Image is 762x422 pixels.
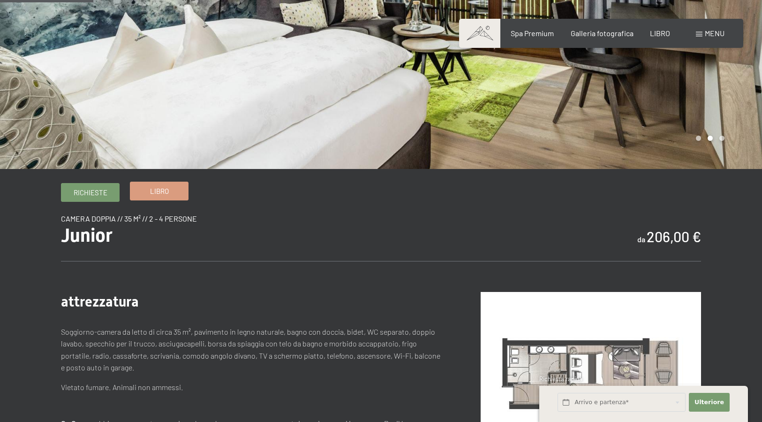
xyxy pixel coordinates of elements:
[61,214,197,223] font: Camera doppia // 35 m² // 2 - 4 persone
[61,293,139,310] font: attrezzatura
[61,184,119,201] a: Richieste
[61,383,183,391] font: Vietato fumare. Animali non ammessi.
[150,187,169,195] font: Libro
[571,29,634,38] a: Galleria fotografica
[74,188,107,197] font: Richieste
[694,399,724,406] font: Ulteriore
[130,182,188,200] a: Libro
[705,29,724,38] font: menu
[647,228,701,245] font: 206,00 €
[539,375,582,383] font: Richiesta rapida
[650,29,670,38] a: LIBRO
[637,235,645,244] font: da
[61,224,113,246] font: Junior
[61,327,440,372] font: Soggiorno-camera da letto di circa 35 m², pavimento in legno naturale, bagno con doccia, bidet, W...
[689,393,729,412] button: Ulteriore
[511,29,554,38] a: Spa Premium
